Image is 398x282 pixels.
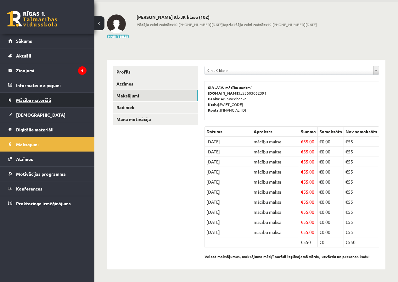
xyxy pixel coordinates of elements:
[301,139,303,144] span: €
[205,157,252,167] td: [DATE]
[299,167,318,177] td: 55.00
[207,66,371,75] span: 9.b JK klase
[137,14,317,20] h2: [PERSON_NAME] 9.b JK klase (102)
[252,177,299,187] td: mācību maksa
[8,78,87,92] a: Informatīvie ziņojumi
[344,207,379,217] td: €55
[299,147,318,157] td: 55.00
[16,63,87,78] legend: Ziņojumi
[8,122,87,137] a: Digitālie materiāli
[8,196,87,211] a: Proktoringa izmēģinājums
[8,152,87,166] a: Atzīmes
[208,102,218,107] b: Kods:
[301,199,303,205] span: €
[205,167,252,177] td: [DATE]
[344,127,379,137] th: Nav samaksāts
[252,147,299,157] td: mācību maksa
[137,22,317,27] span: 10:[PHONE_NUMBER][DATE] 19:[PHONE_NUMBER][DATE]
[301,189,303,195] span: €
[16,112,65,118] span: [DEMOGRAPHIC_DATA]
[107,14,126,33] img: Kristīne Rancāne
[113,90,198,102] a: Maksājumi
[344,227,379,237] td: €55
[319,189,322,195] span: €
[252,227,299,237] td: mācību maksa
[16,156,33,162] span: Atzīmes
[299,197,318,207] td: 55.00
[208,108,220,113] b: Konts:
[208,85,376,113] p: 53603062391 A/S Swedbanka [SWIFT_CODE] [FINANCIAL_ID]
[205,217,252,227] td: [DATE]
[208,85,253,90] b: SIA „V.V. mācību centrs”
[299,137,318,147] td: 55.00
[318,197,344,207] td: 0.00
[299,127,318,137] th: Summa
[301,149,303,154] span: €
[301,179,303,185] span: €
[16,171,66,177] span: Motivācijas programma
[16,127,53,132] span: Digitālie materiāli
[205,66,379,75] a: 9.b JK klase
[344,237,379,247] td: €550
[344,197,379,207] td: €55
[319,139,322,144] span: €
[16,137,87,152] legend: Maksājumi
[8,48,87,63] a: Aktuāli
[16,38,32,44] span: Sākums
[205,197,252,207] td: [DATE]
[299,227,318,237] td: 55.00
[252,197,299,207] td: mācību maksa
[205,137,252,147] td: [DATE]
[208,91,242,96] b: [DOMAIN_NAME].:
[78,66,87,75] i: 4
[208,96,221,101] b: Banka:
[107,35,129,38] button: Mainīt bildi
[252,207,299,217] td: mācību maksa
[205,147,252,157] td: [DATE]
[319,229,322,235] span: €
[252,167,299,177] td: mācību maksa
[8,167,87,181] a: Motivācijas programma
[8,93,87,107] a: Mācību materiāli
[299,157,318,167] td: 55.00
[113,113,198,125] a: Mana motivācija
[344,177,379,187] td: €55
[318,217,344,227] td: 0.00
[299,237,318,247] td: €550
[344,147,379,157] td: €55
[205,254,370,259] b: Veicot maksājumus, maksājuma mērķī norādi izglītojamā vārdu, uzvārdu un personas kodu!
[344,217,379,227] td: €55
[7,11,57,27] a: Rīgas 1. Tālmācības vidusskola
[301,219,303,225] span: €
[16,186,42,191] span: Konferences
[113,102,198,113] a: Radinieki
[16,78,87,92] legend: Informatīvie ziņojumi
[16,97,51,103] span: Mācību materiāli
[8,137,87,152] a: Maksājumi
[16,201,71,206] span: Proktoringa izmēģinājums
[301,229,303,235] span: €
[344,137,379,147] td: €55
[205,227,252,237] td: [DATE]
[344,157,379,167] td: €55
[205,207,252,217] td: [DATE]
[319,179,322,185] span: €
[318,237,344,247] td: €0
[299,217,318,227] td: 55.00
[137,22,173,27] b: Pēdējo reizi redzēts
[318,147,344,157] td: 0.00
[319,199,322,205] span: €
[252,157,299,167] td: mācību maksa
[299,207,318,217] td: 55.00
[8,181,87,196] a: Konferences
[301,169,303,174] span: €
[318,157,344,167] td: 0.00
[223,22,267,27] b: Iepriekšējo reizi redzēts
[16,53,31,58] span: Aktuāli
[8,108,87,122] a: [DEMOGRAPHIC_DATA]
[319,169,322,174] span: €
[319,209,322,215] span: €
[318,207,344,217] td: 0.00
[301,209,303,215] span: €
[205,177,252,187] td: [DATE]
